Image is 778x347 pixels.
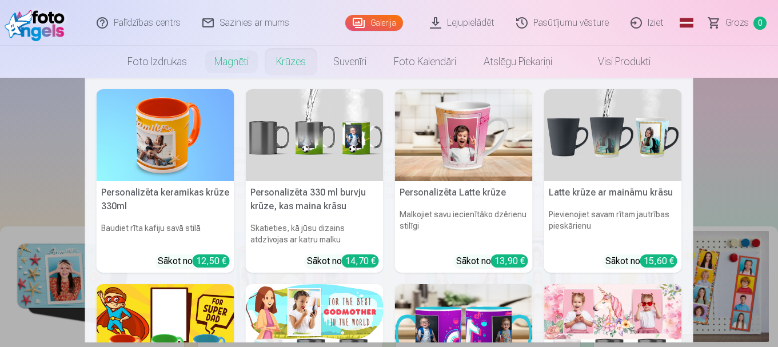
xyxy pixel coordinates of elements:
[395,89,533,181] img: Personalizēta Latte krūze
[566,46,664,78] a: Visi produkti
[605,254,677,268] div: Sākot no
[544,204,682,250] h6: Pievienojiet savam rītam jautrības pieskārienu
[544,89,682,181] img: Latte krūze ar maināmu krāsu
[97,181,234,218] h5: Personalizēta keramikas krūze 330ml
[342,254,379,268] div: 14,70 €
[97,89,234,273] a: Personalizēta keramikas krūze 330mlPersonalizēta keramikas krūze 330mlBaudiet rīta kafiju savā st...
[246,89,384,273] a: Personalizēta 330 ml burvju krūze, kas maina krāsuPersonalizēta 330 ml burvju krūze, kas maina kr...
[201,46,262,78] a: Magnēti
[395,89,533,273] a: Personalizēta Latte krūzePersonalizēta Latte krūzeMalkojiet savu iecienītāko dzērienu stilīgiSāko...
[262,46,320,78] a: Krūzes
[5,5,70,41] img: /fa3
[491,254,528,268] div: 13,90 €
[158,254,230,268] div: Sākot no
[97,218,234,250] h6: Baudiet rīta kafiju savā stilā
[544,89,682,273] a: Latte krūze ar maināmu krāsuLatte krūze ar maināmu krāsuPievienojiet savam rītam jautrības pieskā...
[380,46,470,78] a: Foto kalendāri
[193,254,230,268] div: 12,50 €
[246,218,384,250] h6: Skatieties, kā jūsu dizains atdzīvojas ar katru malku
[307,254,379,268] div: Sākot no
[640,254,677,268] div: 15,60 €
[395,181,533,204] h5: Personalizēta Latte krūze
[246,181,384,218] h5: Personalizēta 330 ml burvju krūze, kas maina krāsu
[114,46,201,78] a: Foto izdrukas
[544,181,682,204] h5: Latte krūze ar maināmu krāsu
[246,89,384,181] img: Personalizēta 330 ml burvju krūze, kas maina krāsu
[320,46,380,78] a: Suvenīri
[97,89,234,181] img: Personalizēta keramikas krūze 330ml
[395,204,533,250] h6: Malkojiet savu iecienītāko dzērienu stilīgi
[725,16,749,30] span: Grozs
[470,46,566,78] a: Atslēgu piekariņi
[753,17,767,30] span: 0
[345,15,403,31] a: Galerija
[456,254,528,268] div: Sākot no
